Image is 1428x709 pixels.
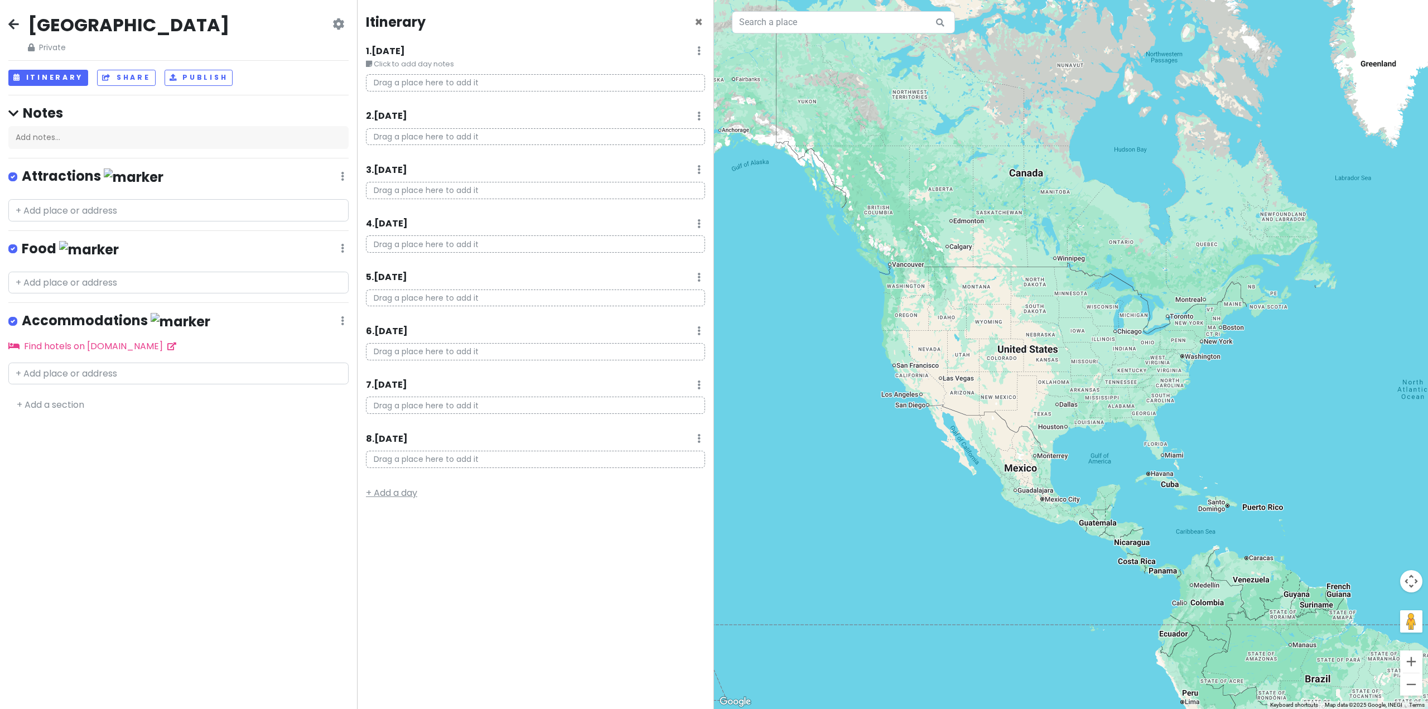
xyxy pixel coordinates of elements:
p: Drag a place here to add it [366,74,705,91]
span: Close itinerary [694,13,703,31]
h4: Notes [8,104,349,122]
p: Drag a place here to add it [366,182,705,199]
h6: 1 . [DATE] [366,46,405,57]
h4: Food [22,240,119,258]
span: Private [28,41,229,54]
a: Find hotels on [DOMAIN_NAME] [8,340,176,353]
h4: Accommodations [22,312,210,330]
button: Zoom in [1400,650,1422,673]
img: marker [104,168,163,186]
button: Map camera controls [1400,570,1422,592]
input: + Add place or address [8,199,349,221]
button: Zoom out [1400,673,1422,696]
p: Drag a place here to add it [366,290,705,307]
img: Google [717,694,754,709]
h6: 2 . [DATE] [366,110,407,122]
h6: 6 . [DATE] [366,326,408,337]
p: Drag a place here to add it [366,343,705,360]
input: + Add place or address [8,363,349,385]
h2: [GEOGRAPHIC_DATA] [28,13,229,37]
button: Share [97,70,155,86]
h4: Itinerary [366,13,426,31]
button: Keyboard shortcuts [1270,701,1318,709]
p: Drag a place here to add it [366,451,705,468]
h6: 3 . [DATE] [366,165,407,176]
button: Close [694,16,703,29]
h4: Attractions [22,167,163,186]
a: + Add a section [17,398,84,411]
h6: 5 . [DATE] [366,272,407,283]
p: Drag a place here to add it [366,128,705,146]
button: Publish [165,70,233,86]
input: Search a place [732,11,955,33]
div: Add notes... [8,126,349,149]
p: Drag a place here to add it [366,397,705,414]
img: marker [59,241,119,258]
h6: 4 . [DATE] [366,218,408,230]
button: Itinerary [8,70,88,86]
h6: 8 . [DATE] [366,433,408,445]
a: + Add a day [366,486,417,499]
a: Open this area in Google Maps (opens a new window) [717,694,754,709]
a: Terms (opens in new tab) [1409,702,1425,708]
img: marker [151,313,210,330]
span: Map data ©2025 Google, INEGI [1325,702,1402,708]
input: + Add place or address [8,272,349,294]
small: Click to add day notes [366,59,705,70]
h6: 7 . [DATE] [366,379,407,391]
button: Drag Pegman onto the map to open Street View [1400,610,1422,633]
p: Drag a place here to add it [366,235,705,253]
